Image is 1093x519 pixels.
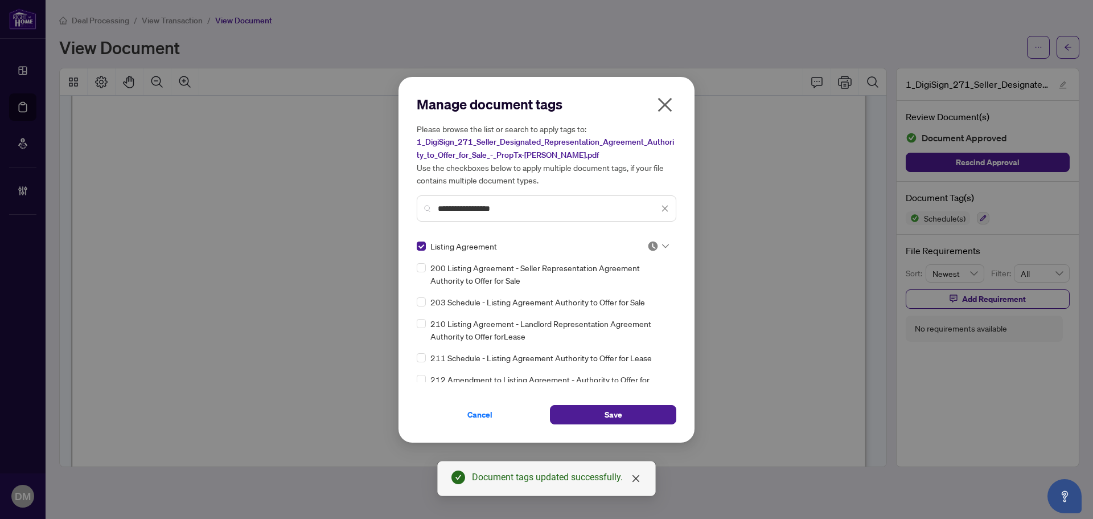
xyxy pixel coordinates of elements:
h2: Manage document tags [417,95,676,113]
span: 200 Listing Agreement - Seller Representation Agreement Authority to Offer for Sale [430,261,669,287]
span: 203 Schedule - Listing Agreement Authority to Offer for Sale [430,296,645,308]
a: Close [630,472,642,485]
button: Cancel [417,405,543,424]
span: Listing Agreement [430,240,497,252]
span: close [631,474,640,483]
span: close [656,96,674,114]
span: 1_DigiSign_271_Seller_Designated_Representation_Agreement_Authority_to_Offer_for_Sale_-_PropTx-[P... [417,137,674,160]
span: check-circle [451,471,465,484]
span: 210 Listing Agreement - Landlord Representation Agreement Authority to Offer forLease [430,317,669,342]
span: close [661,205,669,212]
span: Pending Review [647,240,669,252]
button: Open asap [1047,479,1082,513]
span: Cancel [467,406,492,424]
div: Document tags updated successfully. [472,471,642,484]
button: Save [550,405,676,424]
img: status [647,240,659,252]
span: Save [605,406,622,424]
span: 212 Amendment to Listing Agreement - Authority to Offer for Lease Price Change/Extension/Amendmen... [430,373,669,398]
h5: Please browse the list or search to apply tags to: Use the checkboxes below to apply multiple doc... [417,122,676,186]
span: 211 Schedule - Listing Agreement Authority to Offer for Lease [430,352,652,364]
